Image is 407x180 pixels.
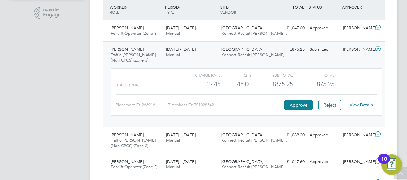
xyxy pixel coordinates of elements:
div: Charge rate [179,71,220,79]
span: VENDOR [220,10,236,15]
span: [DATE] - [DATE] [166,25,196,31]
span: TYPE [165,10,174,15]
div: Total [293,71,334,79]
span: Konnect Recruit [PERSON_NAME]… [221,52,289,57]
span: Traffic [PERSON_NAME] (Non CPCS) (Zone 3) [111,138,156,148]
span: Manual [166,52,180,57]
span: [PERSON_NAME] [111,47,144,52]
span: Forklift Operator (Zone 3) [111,164,157,169]
span: / [126,4,127,10]
div: £1,047.60 [274,157,307,167]
div: SITE [219,1,274,18]
div: Placement ID: 266916 [116,100,168,110]
div: £1,047.60 [274,23,307,34]
span: [GEOGRAPHIC_DATA] [221,25,263,31]
span: Konnect Recruit [PERSON_NAME]… [221,138,289,143]
span: [PERSON_NAME] [111,132,144,138]
span: [GEOGRAPHIC_DATA] [221,132,263,138]
div: STATUS [307,1,340,13]
div: Approved [307,130,340,140]
span: Forklift Operator (Zone 3) [111,31,157,36]
div: Approved [307,157,340,167]
span: Manual [166,138,180,143]
span: [GEOGRAPHIC_DATA] [221,159,263,164]
div: Submitted [307,44,340,55]
div: [PERSON_NAME] [340,23,374,34]
div: PERIOD [164,1,219,18]
div: 45.00 [220,79,251,89]
span: Traffic [PERSON_NAME] (Non CPCS) (Zone 3) [111,52,156,63]
div: Timesheet ID: TS1828542 [168,100,283,110]
span: Engage [43,12,61,18]
div: [PERSON_NAME] [340,44,374,55]
a: View Details [350,102,373,108]
span: [DATE] - [DATE] [166,47,196,52]
span: Basic (£/HR) [117,83,139,87]
span: [DATE] - [DATE] [166,159,196,164]
span: [PERSON_NAME] [111,25,144,31]
div: WORKER [108,1,164,18]
div: [PERSON_NAME] [340,130,374,140]
span: TOTAL [292,4,304,10]
button: Open Resource Center, 10 new notifications [381,154,402,175]
span: [GEOGRAPHIC_DATA] [221,47,263,52]
span: ROLE [110,10,119,15]
div: £875.25 [251,79,293,89]
span: Manual [166,164,180,169]
div: £1,089.20 [274,130,307,140]
span: / [179,4,180,10]
span: [PERSON_NAME] [111,159,144,164]
div: Sub Total [251,71,293,79]
a: Powered byEngage [34,7,61,19]
div: 10 [381,159,387,167]
div: £875.25 [274,44,307,55]
span: Manual [166,31,180,36]
div: APPROVER [340,1,374,13]
span: [DATE] - [DATE] [166,132,196,138]
div: [PERSON_NAME] [340,157,374,167]
span: / [228,4,229,10]
span: Konnect Recruit [PERSON_NAME]… [221,164,289,169]
div: £19.45 [179,79,220,89]
div: QTY [220,71,251,79]
span: Konnect Recruit [PERSON_NAME]… [221,31,289,36]
button: Reject [318,100,341,110]
button: Approve [284,100,313,110]
span: £875.25 [314,80,334,88]
div: Approved [307,23,340,34]
span: Powered by [43,7,61,12]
